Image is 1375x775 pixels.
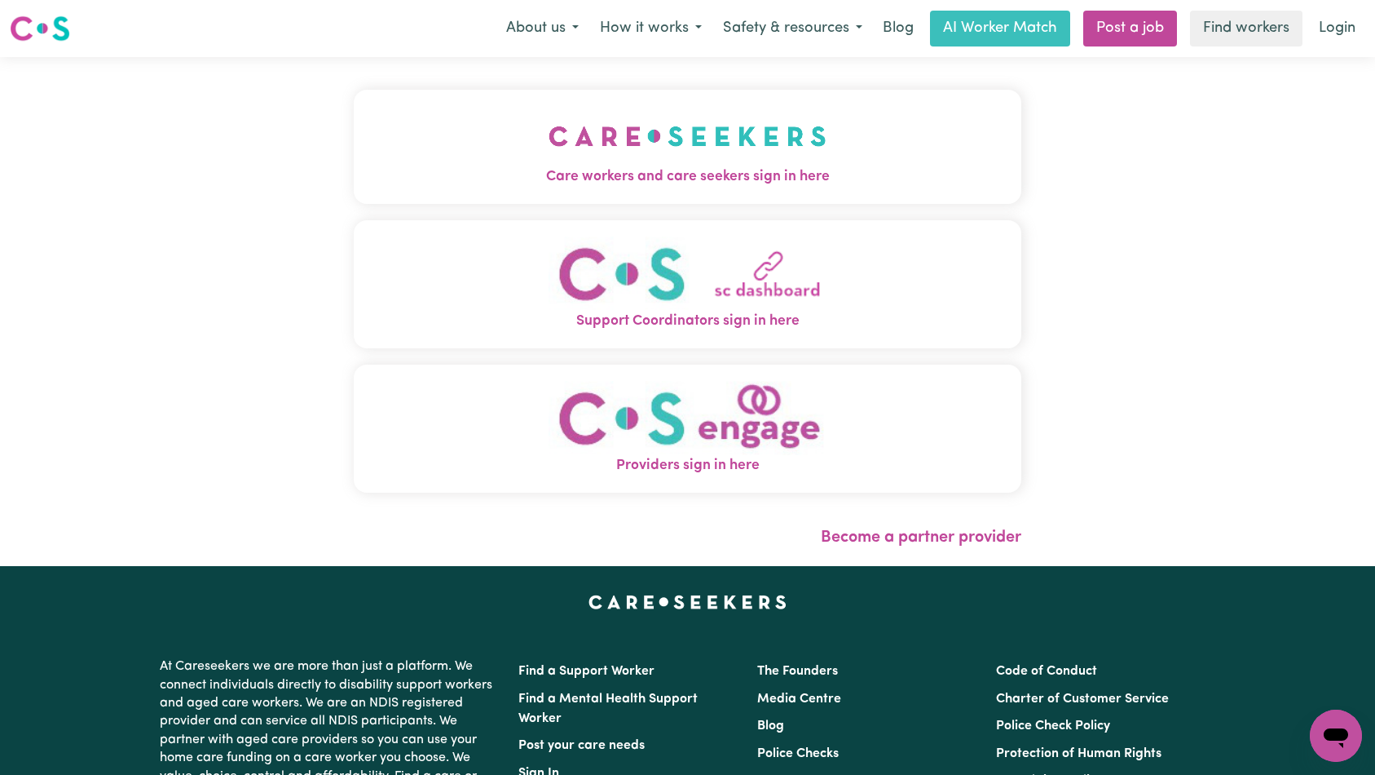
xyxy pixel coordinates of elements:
[757,693,841,706] a: Media Centre
[354,455,1022,476] span: Providers sign in here
[873,11,923,46] a: Blog
[1190,11,1302,46] a: Find workers
[496,11,589,46] button: About us
[1310,710,1362,762] iframe: Button to launch messaging window
[588,596,787,609] a: Careseekers home page
[712,11,873,46] button: Safety & resources
[518,693,698,725] a: Find a Mental Health Support Worker
[996,665,1097,678] a: Code of Conduct
[1309,11,1365,46] a: Login
[930,11,1070,46] a: AI Worker Match
[821,529,1021,546] a: Become a partner provider
[757,747,839,760] a: Police Checks
[996,720,1110,733] a: Police Check Policy
[354,311,1022,332] span: Support Coordinators sign in here
[589,11,712,46] button: How it works
[354,166,1022,188] span: Care workers and care seekers sign in here
[354,365,1022,493] button: Providers sign in here
[354,90,1022,204] button: Care workers and care seekers sign in here
[757,720,784,733] a: Blog
[518,665,654,678] a: Find a Support Worker
[10,10,70,47] a: Careseekers logo
[757,665,838,678] a: The Founders
[1083,11,1177,46] a: Post a job
[354,220,1022,348] button: Support Coordinators sign in here
[996,693,1169,706] a: Charter of Customer Service
[996,747,1161,760] a: Protection of Human Rights
[10,14,70,43] img: Careseekers logo
[518,739,645,752] a: Post your care needs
